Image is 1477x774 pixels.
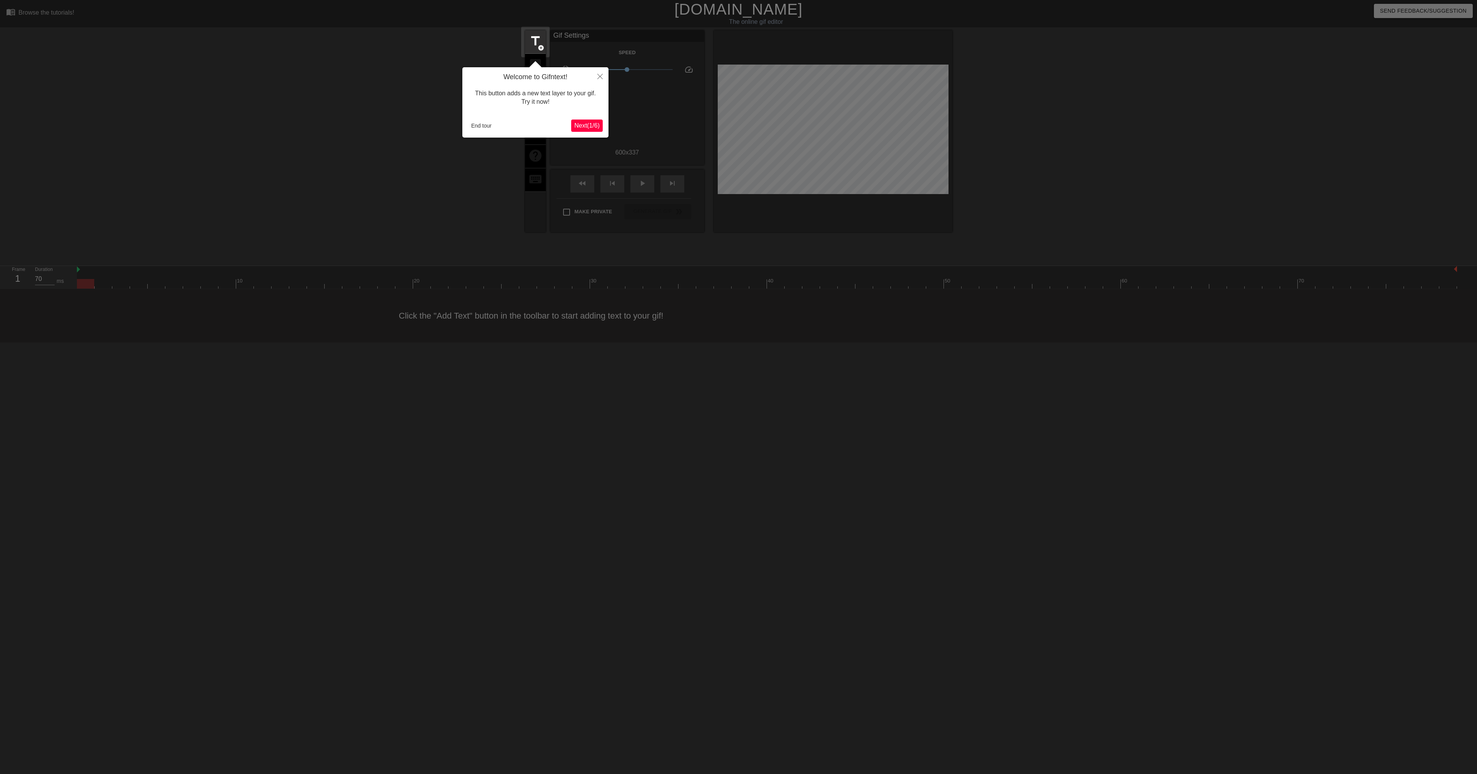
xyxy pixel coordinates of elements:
[574,122,600,129] span: Next ( 1 / 6 )
[468,73,603,81] h4: Welcome to Gifntext!
[468,120,495,131] button: End tour
[571,120,603,132] button: Next
[468,81,603,114] div: This button adds a new text layer to your gif. Try it now!
[592,67,608,85] button: Close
